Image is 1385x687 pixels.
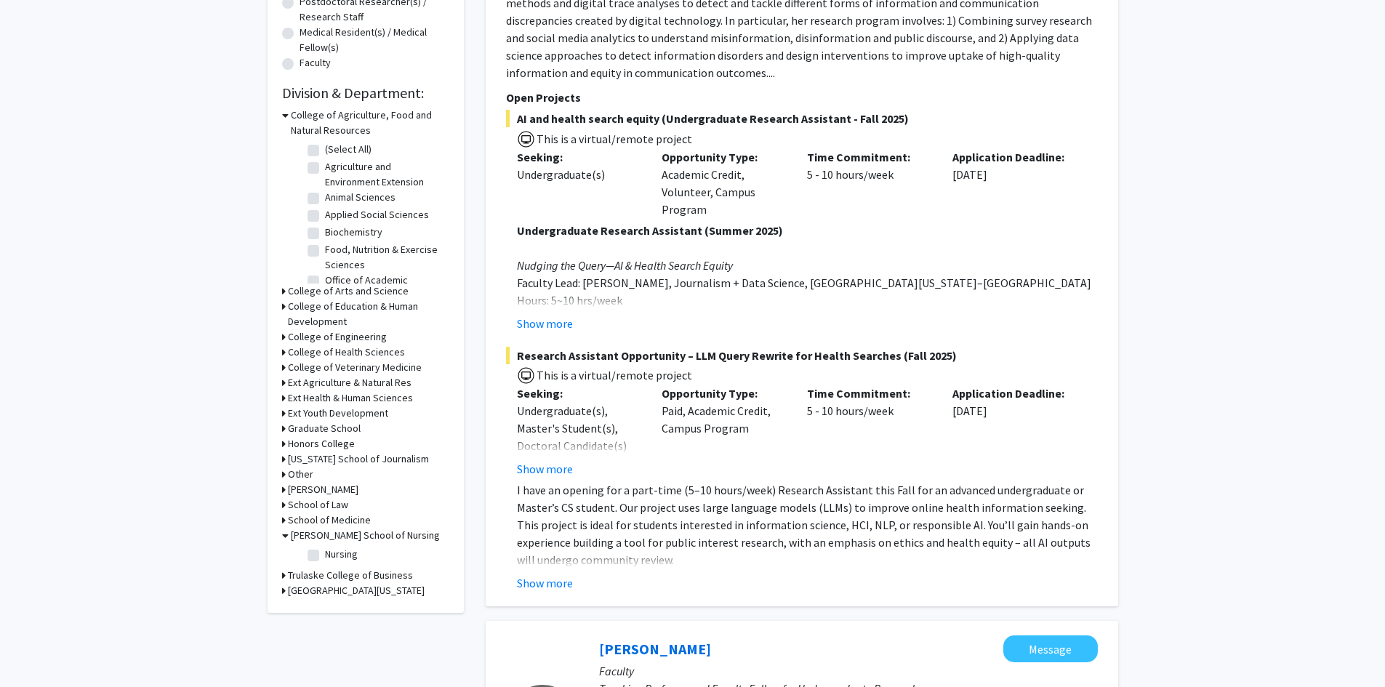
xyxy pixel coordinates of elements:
[952,148,1076,166] p: Application Deadline:
[807,148,931,166] p: Time Commitment:
[325,242,446,273] label: Food, Nutrition & Exercise Sciences
[535,132,692,146] span: This is a virtual/remote project
[517,223,783,238] strong: Undergraduate Research Assistant (Summer 2025)
[796,385,942,478] div: 5 - 10 hours/week
[942,148,1087,218] div: [DATE]
[300,25,449,55] label: Medical Resident(s) / Medical Fellow(s)
[517,460,573,478] button: Show more
[517,574,573,592] button: Show more
[517,402,641,489] div: Undergraduate(s), Master's Student(s), Doctoral Candidate(s) (PhD, MD, DMD, PharmD, etc.)
[535,368,692,382] span: This is a virtual/remote project
[325,225,382,240] label: Biochemistry
[11,622,62,676] iframe: Chat
[291,528,440,543] h3: [PERSON_NAME] School of Nursing
[282,84,449,102] h2: Division & Department:
[517,166,641,183] div: Undergraduate(s)
[288,568,413,583] h3: Trulaske College of Business
[288,513,371,528] h3: School of Medicine
[325,142,372,157] label: (Select All)
[300,55,331,71] label: Faculty
[325,547,358,562] label: Nursing
[517,276,1091,290] span: Faculty Lead: [PERSON_NAME], Journalism + Data Science, [GEOGRAPHIC_DATA][US_STATE]–[GEOGRAPHIC_D...
[506,347,1098,364] span: Research Assistant Opportunity – LLM Query Rewrite for Health Searches (Fall 2025)
[517,481,1098,569] p: I have an opening for a part-time (5–10 hours/week) Research Assistant this Fall for an advanced ...
[651,148,796,218] div: Academic Credit, Volunteer, Campus Program
[288,467,313,482] h3: Other
[506,110,1098,127] span: AI and health search equity (Undergraduate Research Assistant - Fall 2025)
[517,258,733,273] em: Nudging the Query—AI & Health Search Equity
[517,385,641,402] p: Seeking:
[325,190,396,205] label: Animal Sciences
[517,315,573,332] button: Show more
[952,385,1076,402] p: Application Deadline:
[288,451,429,467] h3: [US_STATE] School of Journalism
[796,148,942,218] div: 5 - 10 hours/week
[291,108,449,138] h3: College of Agriculture, Food and Natural Resources
[288,375,412,390] h3: Ext Agriculture & Natural Res
[288,421,361,436] h3: Graduate School
[288,284,409,299] h3: College of Arts and Science
[288,390,413,406] h3: Ext Health & Human Sciences
[288,329,387,345] h3: College of Engineering
[288,345,405,360] h3: College of Health Sciences
[325,207,429,222] label: Applied Social Sciences
[288,583,425,598] h3: [GEOGRAPHIC_DATA][US_STATE]
[506,89,1098,106] p: Open Projects
[807,385,931,402] p: Time Commitment:
[325,159,446,190] label: Agriculture and Environment Extension
[288,482,358,497] h3: [PERSON_NAME]
[288,497,348,513] h3: School of Law
[599,640,711,658] a: [PERSON_NAME]
[288,436,355,451] h3: Honors College
[1003,635,1098,662] button: Message Carolyn Orbann
[662,148,785,166] p: Opportunity Type:
[325,273,446,303] label: Office of Academic Programs
[517,148,641,166] p: Seeking:
[288,406,388,421] h3: Ext Youth Development
[288,299,449,329] h3: College of Education & Human Development
[517,293,622,308] span: Hours: 5~10 hrs/week
[599,662,1098,680] p: Faculty
[662,385,785,402] p: Opportunity Type:
[651,385,796,478] div: Paid, Academic Credit, Campus Program
[288,360,422,375] h3: College of Veterinary Medicine
[942,385,1087,478] div: [DATE]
